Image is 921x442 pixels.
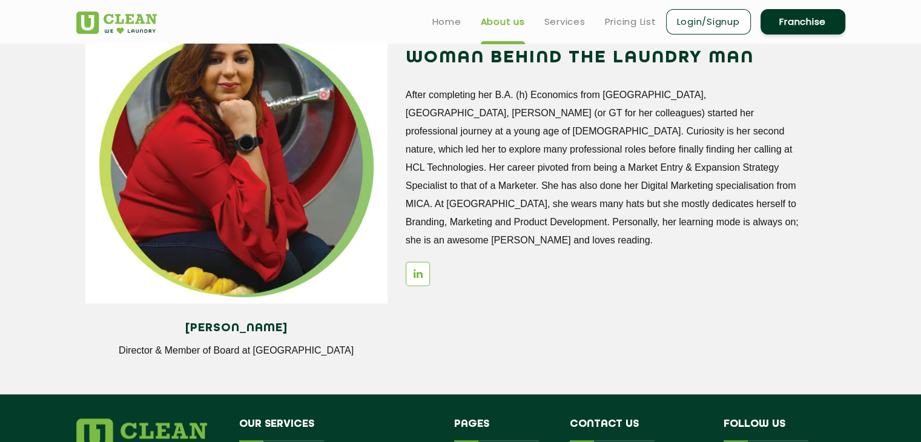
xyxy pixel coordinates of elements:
[761,9,845,35] a: Franchise
[406,44,806,73] h2: WOMAN BEHIND THE LAUNDRY MAN
[544,15,586,29] a: Services
[570,418,705,441] h4: Contact us
[239,418,437,441] h4: Our Services
[454,418,552,441] h4: Pages
[85,1,388,303] img: Gunjan_11zon.webp
[724,418,830,441] h4: Follow us
[76,12,157,34] img: UClean Laundry and Dry Cleaning
[666,9,751,35] a: Login/Signup
[481,15,525,29] a: About us
[94,322,378,335] h4: [PERSON_NAME]
[605,15,656,29] a: Pricing List
[94,345,378,356] p: Director & Member of Board at [GEOGRAPHIC_DATA]
[432,15,461,29] a: Home
[406,86,806,249] p: After completing her B.A. (h) Economics from [GEOGRAPHIC_DATA], [GEOGRAPHIC_DATA], [PERSON_NAME] ...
